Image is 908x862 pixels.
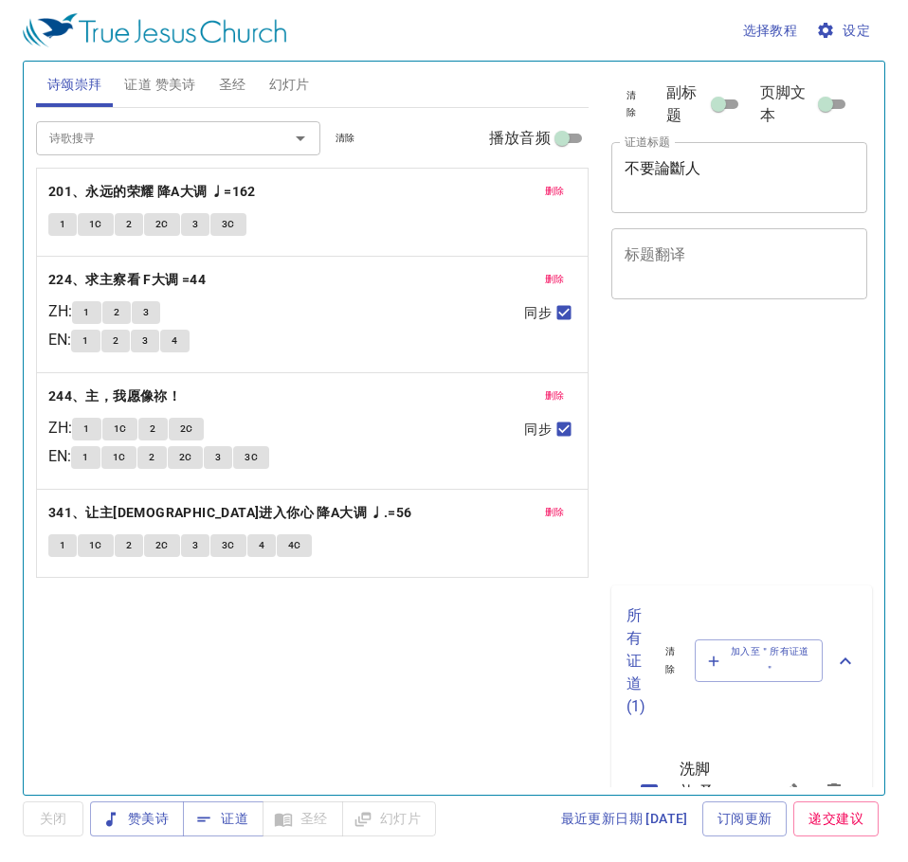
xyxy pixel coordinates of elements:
span: 1C [113,449,126,466]
button: 删除 [534,180,576,203]
b: 244、主，我愿像祢！ [48,385,181,408]
button: 4 [160,330,189,352]
span: 2 [126,537,132,554]
p: EN : [48,329,71,351]
button: 2 [102,301,131,324]
span: 赞美诗 [105,807,169,831]
span: 幻灯片 [269,73,310,97]
span: 2 [126,216,132,233]
button: 2C [144,534,180,557]
button: 2 [137,446,166,469]
span: 同步 [524,420,551,440]
button: 1C [101,446,137,469]
button: 3C [210,213,246,236]
span: 1C [89,216,102,233]
span: 4C [288,537,301,554]
div: 所有证道(1)清除加入至＂所有证道＂ [611,585,872,737]
button: 1 [72,418,100,440]
button: 赞美诗 [90,801,184,836]
button: 1 [72,301,100,324]
span: 递交建议 [808,807,863,831]
button: 2C [169,418,205,440]
span: 加入至＂所有证道＂ [707,643,811,677]
button: 4C [277,534,313,557]
button: 3C [210,534,246,557]
span: 3C [222,537,235,554]
button: 1 [48,534,77,557]
span: 2C [155,537,169,554]
span: 3 [215,449,221,466]
button: 删除 [534,385,576,407]
button: 2 [101,330,130,352]
span: 2 [114,304,119,321]
button: 1 [71,446,100,469]
button: 3 [132,301,160,324]
button: 3 [181,213,209,236]
span: 2C [180,421,193,438]
span: 2 [113,332,118,350]
button: 1 [48,213,77,236]
span: 清除 [623,87,641,121]
p: ZH : [48,300,72,323]
span: 1 [60,216,65,233]
span: 3 [192,216,198,233]
button: 224、求主察看 F大调 =44 [48,268,209,292]
button: 341、让主[DEMOGRAPHIC_DATA]进入你心 降A大调 ♩.=56 [48,501,415,525]
p: 所有证道 ( 1 ) [627,604,645,718]
button: 删除 [534,501,576,524]
a: 订阅更新 [702,801,788,836]
span: 删除 [545,271,565,288]
span: 清除 [661,643,679,677]
b: 341、让主[DEMOGRAPHIC_DATA]进入你心 降A大调 ♩.=56 [48,501,412,525]
span: 1C [89,537,102,554]
button: Open [287,125,314,152]
span: 证道 赞美诗 [124,73,195,97]
a: 递交建议 [793,801,879,836]
span: 诗颂崇拜 [47,73,102,97]
button: 1C [78,213,114,236]
button: 证道 [183,801,263,836]
button: 3 [204,446,232,469]
span: 4 [259,537,264,554]
button: 3C [233,446,269,469]
span: 2 [150,421,155,438]
textarea: 不要論斷人 [625,159,855,195]
button: 2 [115,534,143,557]
span: 2 [149,449,154,466]
span: 3 [192,537,198,554]
span: 1 [83,421,89,438]
span: 1 [83,304,89,321]
b: 224、求主察看 F大调 =44 [48,268,206,292]
button: 选择教程 [735,13,806,48]
button: 2 [138,418,167,440]
span: 清除 [336,130,355,147]
button: 加入至＂所有证道＂ [695,639,824,681]
p: EN : [48,445,71,468]
button: 删除 [534,268,576,291]
button: 3 [181,534,209,557]
button: 设定 [812,13,878,48]
button: 4 [247,534,276,557]
button: 3 [131,330,159,352]
span: 删除 [545,183,565,200]
button: 2C [168,446,204,469]
span: 1 [82,332,88,350]
button: 清除 [324,127,367,150]
span: 2C [155,216,169,233]
span: 同步 [524,303,551,323]
button: 1 [71,330,100,352]
span: 4 [172,332,177,350]
ul: sermon lineup list [611,737,872,847]
span: 3 [142,332,148,350]
b: 201、永远的荣耀 降A大调 ♩=162 [48,180,256,204]
button: 清除 [649,640,690,680]
span: 洗脚礼 圣餐礼 [680,758,720,826]
span: 副标题 [666,81,707,127]
span: 选择教程 [743,19,798,43]
button: 1C [78,534,114,557]
button: 清除 [611,84,652,124]
button: 244、主，我愿像祢！ [48,385,185,408]
span: 删除 [545,504,565,521]
span: 2C [179,449,192,466]
button: 2C [144,213,180,236]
